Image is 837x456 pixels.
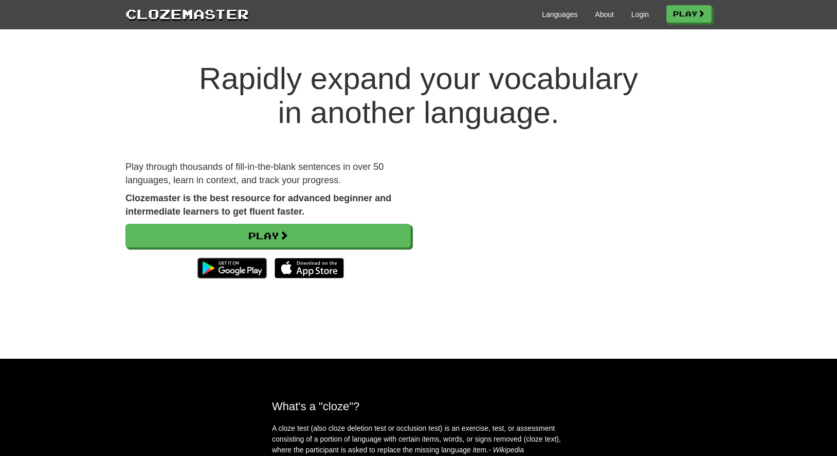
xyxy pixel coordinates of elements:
img: Get it on Google Play [192,253,272,284]
a: Play [666,5,712,23]
p: A cloze test (also cloze deletion test or occlusion test) is an exercise, test, or assessment con... [272,423,565,455]
a: Play [125,224,411,248]
em: - Wikipedia [488,446,524,454]
a: Languages [542,9,577,20]
a: Login [631,9,649,20]
a: About [595,9,614,20]
h2: What's a "cloze"? [272,400,565,413]
img: Download_on_the_App_Store_Badge_US-UK_135x40-25178aeef6eb6b83b96f5f2d004eda3bffbb37122de64afbaef7... [275,258,344,278]
strong: Clozemaster is the best resource for advanced beginner and intermediate learners to get fluent fa... [125,193,391,217]
a: Clozemaster [125,4,249,23]
p: Play through thousands of fill-in-the-blank sentences in over 50 languages, learn in context, and... [125,161,411,187]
